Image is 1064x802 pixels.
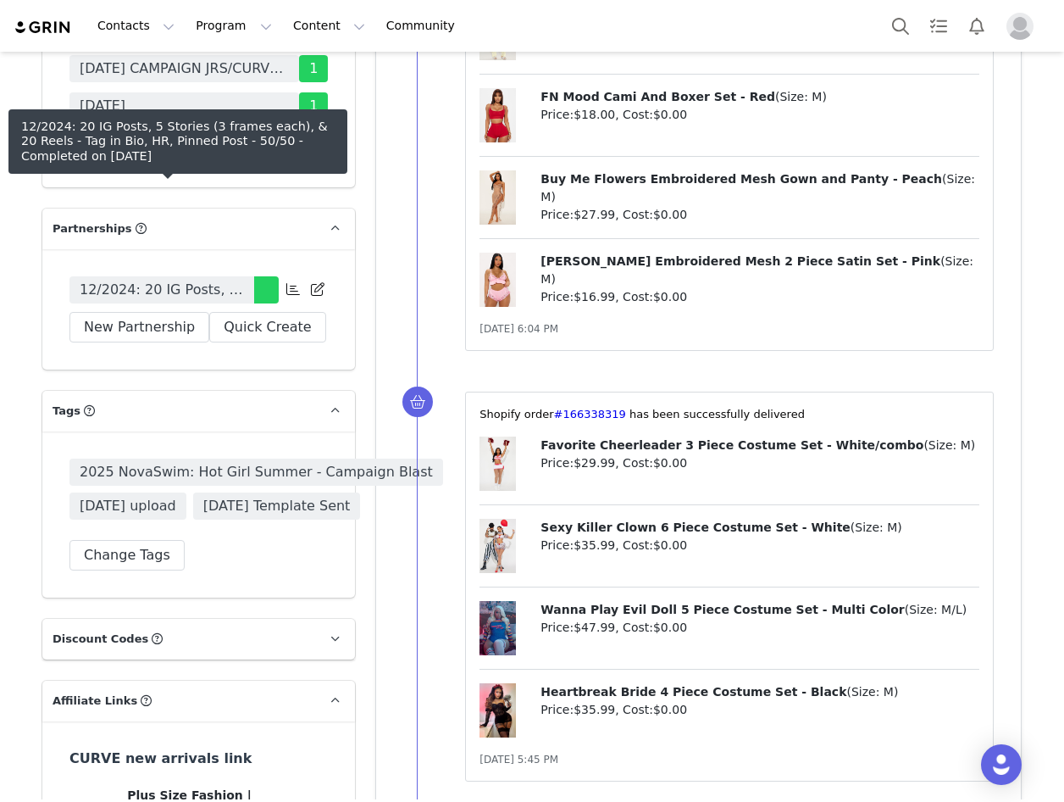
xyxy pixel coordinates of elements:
[87,7,185,45] button: Contacts
[540,254,940,268] span: [PERSON_NAME] Embroidered Mesh 2 Piece Satin Set - Pink
[69,276,254,304] a: 12/2024: 20 IG Posts, 5 Stories (3 frames each), & 20 Reels - Tag in Bio, HR, Pinned Post - 50/50
[7,59,468,73] p: Please stay in touch with your account manager once you receive your package.
[540,438,923,452] span: Favorite Cheerleader 3 Piece Costume Set - White/combo
[540,521,851,534] span: Sexy Killer Clown 6 Piece Costume Set - White
[996,13,1050,40] button: Profile
[1006,13,1034,40] img: placeholder-profile.jpg
[574,538,615,552] span: $35.99
[7,85,72,98] strong: Next Steps:
[653,208,687,221] span: $0.00
[540,172,975,203] span: Size: M
[209,312,326,343] button: Quick Create
[69,749,296,769] h3: CURVE new arrivals link
[653,456,687,470] span: $0.00
[186,7,282,45] button: Program
[53,631,148,648] span: Discount Codes
[574,621,615,634] span: $47.99
[574,290,615,304] span: $16.99
[319,110,352,124] a: HERE
[69,493,186,520] span: [DATE] upload
[574,208,615,221] span: $27.99
[53,220,132,237] span: Partnerships
[653,703,687,716] span: $0.00
[882,7,919,45] button: Search
[540,537,979,554] p: Price: , Cost:
[928,438,971,452] span: Size: M
[21,120,335,164] div: 12/2024: 20 IG Posts, 5 Stories (3 frames each), & 20 Reels - Tag in Bio, HR, Pinned Post - 50/50...
[14,19,73,36] img: grin logo
[193,493,361,520] span: [DATE] Template Sent
[80,96,125,116] span: [DATE]
[283,7,375,45] button: Content
[41,110,352,124] span: Like & comment on at least 3 posts on our Instagram
[540,106,979,124] p: Price: , Cost:
[540,172,942,186] span: Buy Me Flowers Embroidered Mesh Gown and Panty - Peach
[574,108,615,121] span: $18.00
[553,408,625,420] a: #166338319
[653,108,687,121] span: $0.00
[909,603,962,616] span: Size: M/L
[41,137,262,151] span: Sit tight and relax until your order delivers!
[540,90,775,103] span: FN Mood Cami And Boxer Set - Red
[653,538,687,552] span: $0.00
[920,7,957,45] a: Tasks
[779,90,822,103] span: Size: M
[41,124,194,137] span: Ensure this link is in your bio:
[7,7,468,61] p: Hey [PERSON_NAME], Your proposal has been accepted! We're so excited to have you be apart of the ...
[540,701,979,719] p: Price: , Cost:
[540,254,973,286] span: Size: M
[540,619,979,637] p: Price: , Cost:
[299,92,328,120] span: 1
[653,290,687,304] span: $0.00
[540,603,904,616] span: Wanna Play Evil Doll 5 Piece Costume Set - Multi Color
[479,754,558,766] span: [DATE] 5:45 PM
[540,685,846,699] span: Heartbreak Bride 4 Piece Costume Set - Black
[540,88,979,106] p: ( )
[540,437,979,454] p: ( )
[69,312,209,343] button: New Partnership
[53,403,80,420] span: Tags
[69,540,185,571] button: Change Tags
[540,519,979,537] p: ( )
[7,7,468,47] p: Hi [PERSON_NAME], You order has been accepted!
[958,7,995,45] button: Notifications
[540,288,979,306] p: Price: , Cost:
[80,58,289,79] span: [DATE] CAMPAIGN JRS/CURVE 2025
[53,693,137,710] span: Affiliate Links
[653,621,687,634] span: $0.00
[540,170,979,206] p: ( )
[855,521,897,534] span: Size: M
[479,408,805,420] span: ⁨Shopify⁩ order⁨ ⁩ has been successfully delivered
[540,683,979,701] p: ( )
[981,744,1022,785] div: Open Intercom Messenger
[540,206,979,224] p: Price: , Cost:
[574,456,615,470] span: $29.99
[574,703,615,716] span: $35.99
[479,323,558,335] span: [DATE] 6:04 PM
[540,253,979,288] p: ( )
[376,7,473,45] a: Community
[851,685,894,699] span: Size: M
[80,280,244,300] span: 12/2024: 20 IG Posts, 5 Stories (3 frames each), & 20 Reels - Tag in Bio, HR, Pinned Post - 50/50
[540,454,979,472] p: Price: , Cost:
[299,55,328,82] span: 1
[69,459,443,486] span: 2025 NovaSwim: Hot Girl Summer - Campaign Blast
[540,601,979,619] p: ( )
